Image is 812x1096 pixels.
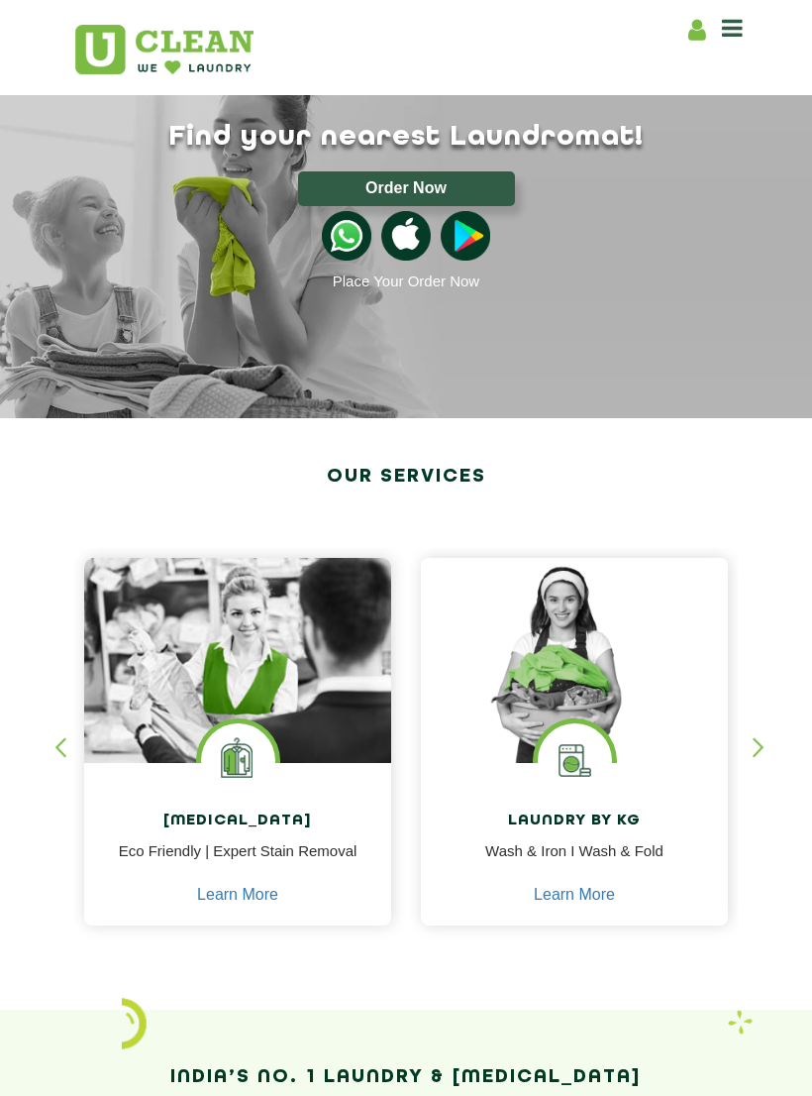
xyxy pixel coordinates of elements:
[75,25,254,74] img: UClean Laundry and Dry Cleaning
[436,840,713,885] p: Wash & Iron I Wash & Fold
[421,558,728,763] img: a girl with laundry basket
[201,723,275,798] img: Laundry Services near me
[84,558,391,806] img: Drycleaners near me
[538,723,612,798] img: laundry washing machine
[74,459,738,494] h2: Our Services
[728,1010,753,1035] img: Laundry wash and iron
[322,211,371,261] img: whatsappicon.png
[99,813,376,830] h4: [MEDICAL_DATA]
[534,886,615,904] a: Learn More
[441,211,490,261] img: playstoreicon.png
[197,886,278,904] a: Learn More
[99,840,376,885] p: Eco Friendly | Expert Stain Removal
[59,121,753,154] h1: Find your nearest Laundromat!
[436,813,713,830] h4: Laundry by Kg
[381,211,431,261] img: apple-icon.png
[333,273,479,289] a: Place Your Order Now
[122,998,147,1049] img: icon_2.png
[298,171,515,206] button: Order Now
